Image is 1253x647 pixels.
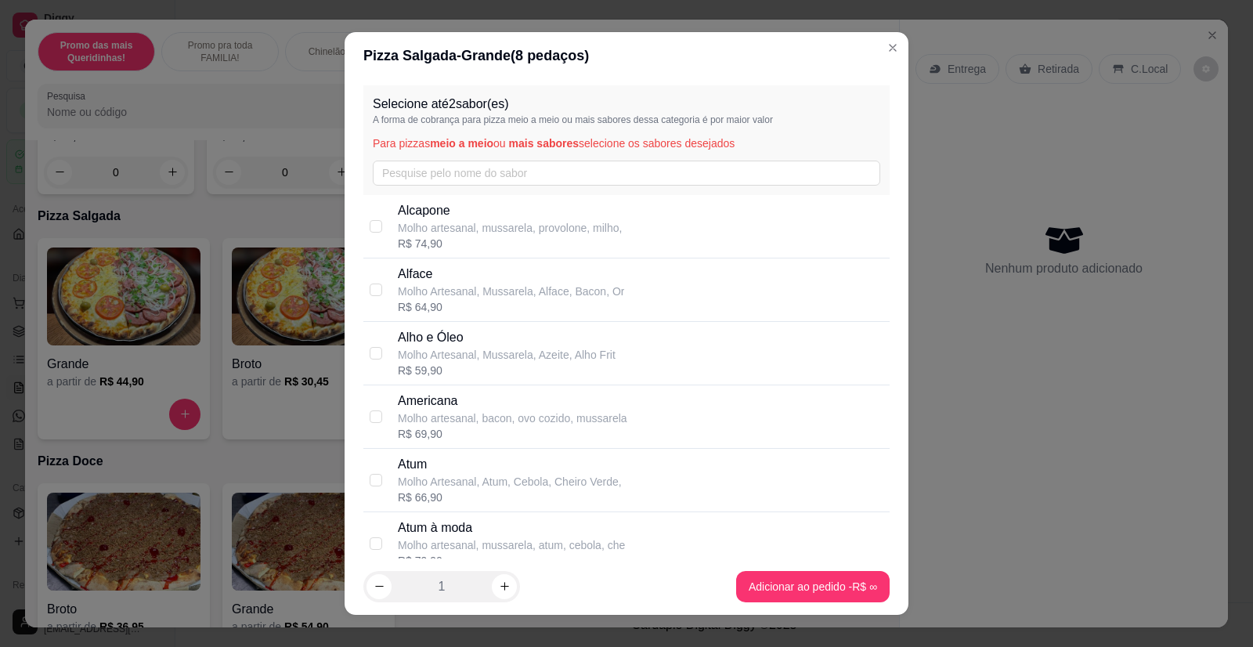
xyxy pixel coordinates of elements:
button: Adicionar ao pedido -R$ ∞ [736,571,890,602]
p: Molho Artesanal, Atum, Cebola, Cheiro Verde, [398,474,622,490]
div: R$ 69,90 [398,426,627,442]
p: Alho e Óleo [398,328,616,347]
div: R$ 59,90 [398,363,616,378]
div: R$ 64,90 [398,299,624,315]
div: R$ 66,90 [398,490,622,505]
p: Atum [398,455,622,474]
div: Pizza Salgada - Grande ( 8 pedaços) [363,45,890,67]
div: R$ 74,90 [398,236,622,251]
span: mais sabores [509,137,580,150]
p: Molho Artesanal, Mussarela, Alface, Bacon, Or [398,284,624,299]
p: Americana [398,392,627,410]
p: Molho artesanal, bacon, ovo cozido, mussarela [398,410,627,426]
span: maior valor [727,114,773,125]
div: R$ 79,90 [398,553,625,569]
input: Pesquise pelo nome do sabor [373,161,880,186]
p: 1 [439,577,446,596]
p: Molho artesanal, mussarela, provolone, milho, [398,220,622,236]
p: Alface [398,265,624,284]
p: Atum à moda [398,519,625,537]
p: Molho Artesanal, Mussarela, Azeite, Alho Frit [398,347,616,363]
p: Molho artesanal, mussarela, atum, cebola, che [398,537,625,553]
button: decrease-product-quantity [367,574,392,599]
button: increase-product-quantity [492,574,517,599]
span: meio a meio [430,137,493,150]
p: A forma de cobrança para pizza meio a meio ou mais sabores dessa categoria é por [373,114,880,126]
p: Selecione até 2 sabor(es) [373,95,880,114]
p: Alcapone [398,201,622,220]
button: Close [880,35,905,60]
p: Para pizzas ou selecione os sabores desejados [373,136,880,151]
